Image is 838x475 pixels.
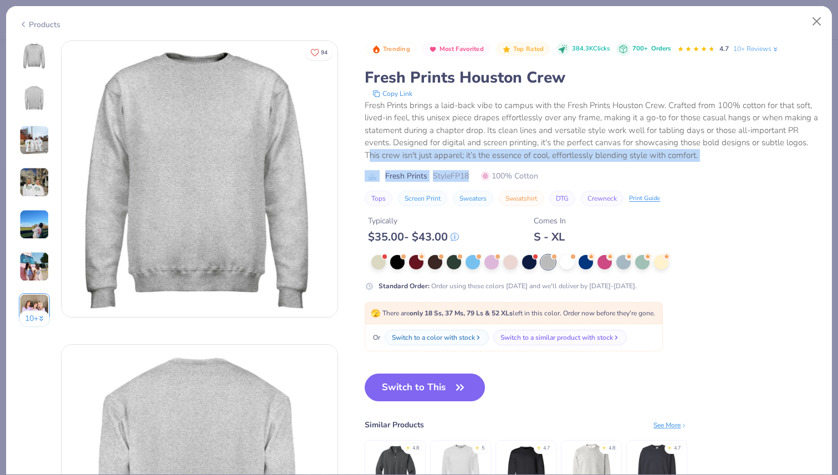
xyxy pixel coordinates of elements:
[677,40,715,58] div: 4.7 Stars
[453,191,493,206] button: Sweaters
[19,167,49,197] img: User generated content
[369,88,416,99] button: copy to clipboard
[410,309,513,318] strong: only 18 Ss, 37 Ms, 79 Ls & 52 XLs
[21,85,48,111] img: Back
[62,41,338,317] img: Front
[368,215,459,227] div: Typically
[19,310,50,327] button: 10+
[365,172,380,181] img: brand logo
[379,282,430,290] strong: Standard Order :
[365,67,819,88] div: Fresh Prints Houston Crew
[632,44,671,54] div: 700+
[406,445,410,449] div: ★
[433,170,469,182] span: Style FP18
[543,445,550,452] div: 4.7
[19,294,49,324] img: User generated content
[500,333,613,343] div: Switch to a similar product with stock
[385,170,427,182] span: Fresh Prints
[733,44,779,54] a: 10+ Reviews
[371,308,380,319] span: 🫣
[398,191,447,206] button: Screen Print
[305,44,333,60] button: Like
[366,42,416,57] button: Badge Button
[19,210,49,239] img: User generated content
[629,194,660,203] div: Print Guide
[513,46,544,52] span: Top Rated
[602,445,606,449] div: ★
[609,445,615,452] div: 4.8
[534,230,566,244] div: S - XL
[475,445,479,449] div: ★
[19,125,49,155] img: User generated content
[422,42,489,57] button: Badge Button
[674,445,681,452] div: 4.7
[383,46,410,52] span: Trending
[365,191,392,206] button: Tops
[372,45,381,54] img: Trending sort
[667,445,672,449] div: ★
[365,374,485,401] button: Switch to This
[19,252,49,282] img: User generated content
[428,45,437,54] img: Most Favorited sort
[482,445,484,452] div: 5
[536,445,541,449] div: ★
[392,333,475,343] div: Switch to a color with stock
[371,309,655,318] span: There are left in this color. Order now before they're gone.
[651,44,671,53] span: Orders
[440,46,484,52] span: Most Favorited
[412,445,419,452] div: 4.8
[19,19,60,30] div: Products
[368,230,459,244] div: $ 35.00 - $ 43.00
[581,191,624,206] button: Crewneck
[719,44,729,53] span: 4.7
[572,44,610,54] span: 384.3K Clicks
[653,420,687,430] div: See More
[371,333,380,343] span: Or
[534,215,566,227] div: Comes In
[549,191,575,206] button: DTG
[365,419,424,431] div: Similar Products
[502,45,511,54] img: Top Rated sort
[385,330,489,345] button: Switch to a color with stock
[499,191,544,206] button: Sweatshirt
[365,99,819,162] div: Fresh Prints brings a laid-back vibe to campus with the Fresh Prints Houston Crew. Crafted from 1...
[379,281,637,291] div: Order using these colors [DATE] and we'll deliver by [DATE]-[DATE].
[321,50,328,55] span: 94
[481,170,538,182] span: 100% Cotton
[496,42,549,57] button: Badge Button
[493,330,627,345] button: Switch to a similar product with stock
[806,11,827,32] button: Close
[21,43,48,69] img: Front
